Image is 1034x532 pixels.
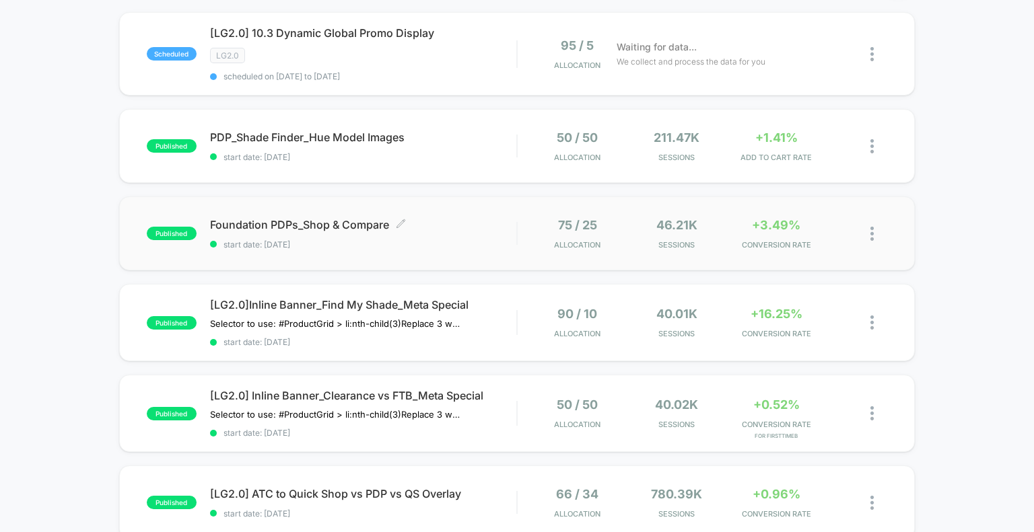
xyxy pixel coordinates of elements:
span: +3.49% [752,218,800,232]
span: Selector to use: #ProductGrid > li:nth-child(3)Replace 3 with the block number﻿Copy the widget ID... [210,409,460,420]
span: published [147,407,197,420]
span: Allocation [554,509,600,519]
span: PDP_Shade Finder_Hue Model Images [210,130,517,144]
span: 50 / 50 [557,397,598,412]
span: Sessions [630,153,723,162]
span: 46.21k [656,218,697,232]
span: 75 / 25 [558,218,597,232]
img: close [870,315,874,330]
span: Selector to use: #ProductGrid > li:nth-child(3)Replace 3 with the block number﻿Copy the widget ID... [210,318,460,329]
span: Allocation [554,61,600,70]
span: ADD TO CART RATE [730,153,823,162]
img: close [870,139,874,153]
span: 40.02k [655,397,698,412]
span: CONVERSION RATE [730,329,823,338]
span: Sessions [630,329,723,338]
span: scheduled on [DATE] to [DATE] [210,71,517,81]
span: [LG2.0] Inline Banner_Clearance vs FTB_Meta Special [210,389,517,402]
span: +0.96% [753,487,800,501]
span: for FirstTimeB [730,432,823,439]
span: +1.41% [755,130,798,145]
span: published [147,496,197,509]
span: start date: [DATE] [210,428,517,438]
span: 40.01k [656,307,697,321]
span: Allocation [554,329,600,338]
img: close [870,47,874,61]
span: Waiting for data... [617,40,697,54]
span: Allocation [554,240,600,250]
span: We collect and process the data for you [617,55,765,68]
span: [LG2.0] ATC to Quick Shop vs PDP vs QS Overlay [210,487,517,500]
span: CONVERSION RATE [730,420,823,429]
span: [LG2.0] 10.3 Dynamic Global Promo Display [210,26,517,40]
span: start date: [DATE] [210,508,517,519]
span: +0.52% [753,397,800,412]
span: published [147,227,197,240]
span: Sessions [630,509,723,519]
span: start date: [DATE] [210,337,517,347]
span: scheduled [147,47,197,61]
span: 95 / 5 [561,38,594,52]
span: 90 / 10 [557,307,597,321]
span: published [147,139,197,153]
span: Foundation PDPs_Shop & Compare [210,218,517,231]
span: CONVERSION RATE [730,240,823,250]
span: CONVERSION RATE [730,509,823,519]
img: close [870,227,874,241]
span: [LG2.0]Inline Banner_Find My Shade_Meta Special [210,298,517,311]
span: 66 / 34 [556,487,598,501]
img: close [870,496,874,510]
span: start date: [DATE] [210,239,517,250]
span: 50 / 50 [557,130,598,145]
span: 211.47k [654,130,699,145]
span: Sessions [630,240,723,250]
span: LG2.0 [210,48,245,63]
span: Allocation [554,420,600,429]
span: 780.39k [651,487,702,501]
span: start date: [DATE] [210,152,517,162]
span: +16.25% [751,307,802,321]
span: Allocation [554,153,600,162]
span: Sessions [630,420,723,429]
img: close [870,406,874,420]
span: published [147,316,197,330]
